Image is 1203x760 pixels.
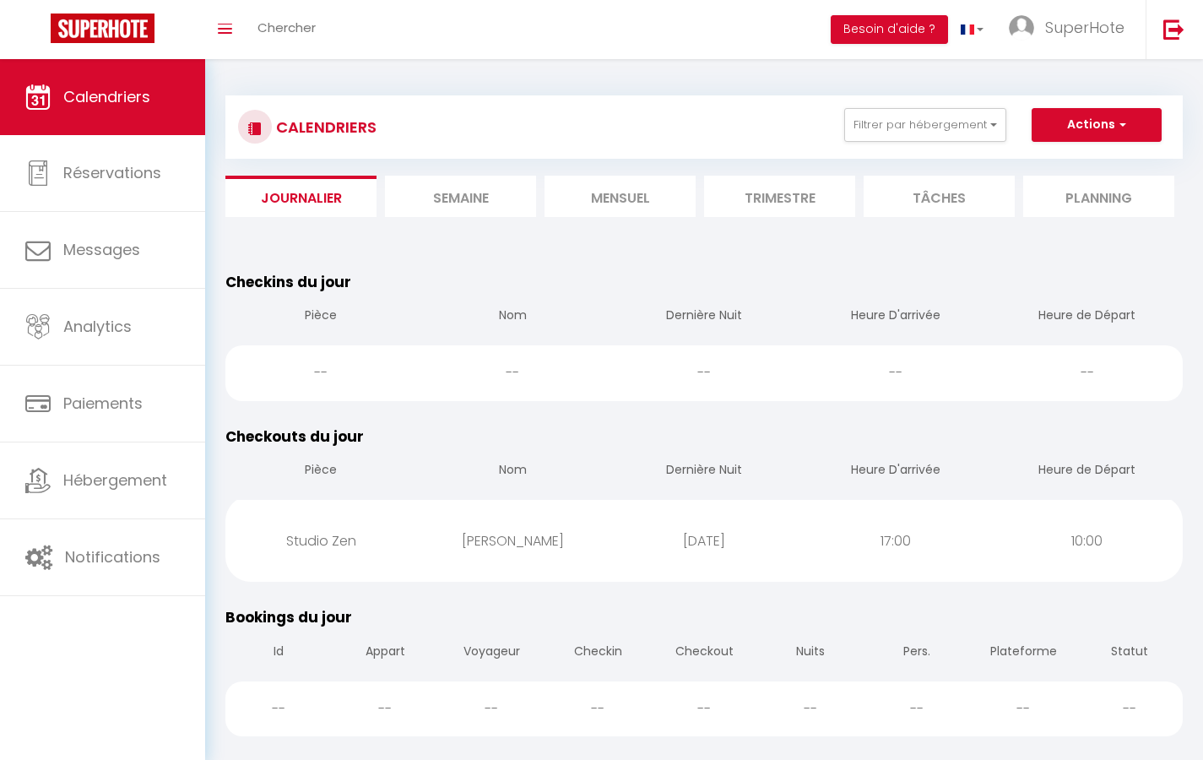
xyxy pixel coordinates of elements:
[1023,176,1174,217] li: Planning
[225,629,332,677] th: Id
[545,629,651,677] th: Checkin
[332,681,438,736] div: --
[757,681,864,736] div: --
[844,108,1006,142] button: Filtrer par hébergement
[991,345,1183,400] div: --
[1076,629,1183,677] th: Statut
[438,629,545,677] th: Voyageur
[831,15,948,44] button: Besoin d'aide ?
[757,629,864,677] th: Nuits
[1032,108,1162,142] button: Actions
[225,448,417,496] th: Pièce
[799,513,991,568] div: 17:00
[225,513,417,568] div: Studio Zen
[225,293,417,341] th: Pièce
[609,345,800,400] div: --
[63,86,150,107] span: Calendriers
[225,607,352,627] span: Bookings du jour
[991,293,1183,341] th: Heure de Départ
[272,108,377,146] h3: CALENDRIERS
[1009,15,1034,41] img: ...
[799,448,991,496] th: Heure D'arrivée
[225,345,417,400] div: --
[417,513,609,568] div: [PERSON_NAME]
[864,681,970,736] div: --
[651,681,757,736] div: --
[991,513,1183,568] div: 10:00
[651,629,757,677] th: Checkout
[51,14,154,43] img: Super Booking
[1076,681,1183,736] div: --
[225,272,351,292] span: Checkins du jour
[970,681,1076,736] div: --
[799,293,991,341] th: Heure D'arrivée
[332,629,438,677] th: Appart
[63,239,140,260] span: Messages
[65,546,160,567] span: Notifications
[991,448,1183,496] th: Heure de Départ
[225,176,377,217] li: Journalier
[417,448,609,496] th: Nom
[1045,17,1124,38] span: SuperHote
[63,470,167,491] span: Hébergement
[417,293,609,341] th: Nom
[63,393,143,414] span: Paiements
[970,629,1076,677] th: Plateforme
[545,176,696,217] li: Mensuel
[225,681,332,736] div: --
[609,293,800,341] th: Dernière Nuit
[609,448,800,496] th: Dernière Nuit
[545,681,651,736] div: --
[799,345,991,400] div: --
[864,176,1015,217] li: Tâches
[1163,19,1184,40] img: logout
[417,345,609,400] div: --
[14,7,64,57] button: Ouvrir le widget de chat LiveChat
[438,681,545,736] div: --
[63,162,161,183] span: Réservations
[63,316,132,337] span: Analytics
[704,176,855,217] li: Trimestre
[864,629,970,677] th: Pers.
[225,426,364,447] span: Checkouts du jour
[257,19,316,36] span: Chercher
[385,176,536,217] li: Semaine
[609,513,800,568] div: [DATE]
